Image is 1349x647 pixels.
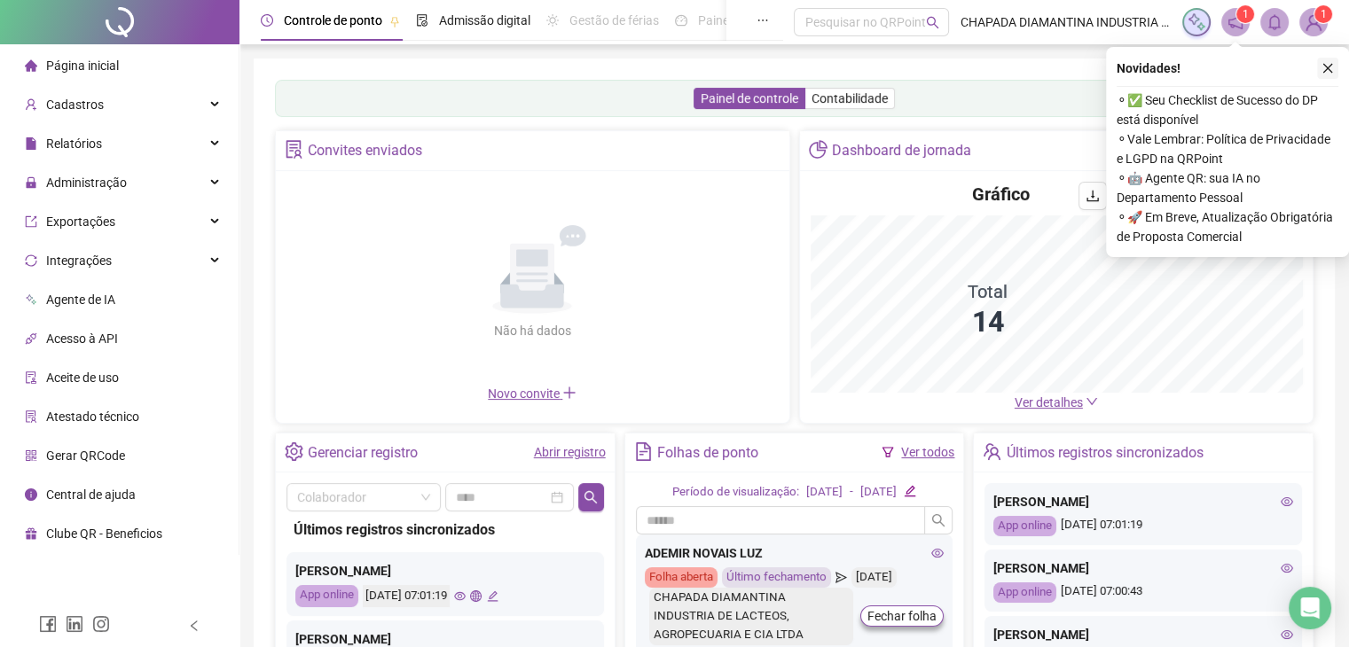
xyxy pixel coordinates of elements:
sup: 1 [1236,5,1254,23]
div: Período de visualização: [672,483,799,502]
span: ⚬ 🤖 Agente QR: sua IA no Departamento Pessoal [1117,168,1338,207]
span: sun [546,14,559,27]
span: Painel do DP [698,13,767,27]
div: Últimos registros sincronizados [1007,438,1204,468]
span: eye [1281,562,1293,574]
a: Ver todos [901,445,954,459]
span: Página inicial [46,58,119,73]
button: Fechar folha [860,605,944,627]
span: Acesso à API [46,331,118,346]
span: Aceite de uso [46,370,119,385]
h4: Gráfico [972,182,1030,207]
span: search [926,16,939,29]
span: file [25,137,37,150]
span: ⚬ Vale Lembrar: Política de Privacidade e LGPD na QRPoint [1117,129,1338,168]
span: gift [25,527,37,540]
span: home [25,59,37,72]
span: eye [454,590,466,602]
span: Cadastros [46,97,104,112]
span: 1 [1243,8,1249,20]
span: Atestado técnico [46,409,139,424]
div: [PERSON_NAME] [993,625,1293,644]
div: [DATE] [860,483,897,502]
div: Últimos registros sincronizados [294,518,597,541]
img: sparkle-icon.fc2bf0ac1784a2077858766a79e2daf3.svg [1187,12,1206,32]
span: 1 [1321,8,1327,20]
span: Contabilidade [812,91,888,105]
span: Administração [46,175,127,190]
div: App online [295,585,358,607]
div: Não há dados [451,321,614,340]
span: Clube QR - Beneficios [46,526,162,541]
div: [DATE] [851,567,897,588]
span: eye [1281,628,1293,641]
div: ADEMIR NOVAIS LUZ [645,543,945,563]
span: Ver detalhes [1015,395,1083,409]
div: CHAPADA DIAMANTINA INDUSTRIA DE LACTEOS, AGROPECUARIA E CIA LTDA [649,588,854,645]
div: Último fechamento [722,567,831,588]
div: [DATE] [806,483,843,502]
span: ellipsis [757,14,769,27]
div: [DATE] 07:00:43 [993,582,1293,603]
div: Convites enviados [308,136,422,166]
div: [PERSON_NAME] [993,558,1293,578]
span: Novo convite [488,386,576,401]
span: download [1086,189,1100,203]
span: export [25,215,37,228]
div: [DATE] 07:01:19 [993,516,1293,536]
span: Integrações [46,253,112,268]
span: pie-chart [809,140,827,159]
span: Controle de ponto [284,13,382,27]
span: lock [25,176,37,189]
span: pushpin [389,16,400,27]
span: setting [285,442,303,461]
div: [DATE] 07:01:19 [363,585,450,607]
span: left [188,620,200,632]
div: App online [993,582,1056,603]
span: Fechar folha [867,606,937,626]
span: Painel de controle [701,91,798,105]
div: Folha aberta [645,567,718,588]
span: solution [285,140,303,159]
div: [PERSON_NAME] [993,492,1293,511]
span: Central de ajuda [46,487,136,502]
span: file-text [634,442,653,461]
span: filter [882,446,894,458]
span: file-done [416,14,428,27]
div: - [850,483,853,502]
span: Agente de IA [46,292,115,307]
span: eye [931,547,944,559]
span: Admissão digital [439,13,530,27]
span: qrcode [25,449,37,462]
div: Gerenciar registro [308,438,418,468]
span: ⚬ ✅ Seu Checklist de Sucesso do DP está disponível [1117,90,1338,129]
span: edit [904,485,915,496]
span: solution [25,410,37,423]
span: facebook [39,615,57,633]
span: Exportações [46,214,115,229]
span: eye [1281,495,1293,508]
img: 93077 [1300,9,1327,35]
span: global [470,590,482,602]
div: [PERSON_NAME] [295,561,595,581]
sup: Atualize o seu contato no menu Meus Dados [1314,5,1332,23]
a: Ver detalhes down [1015,395,1098,409]
span: sync [25,254,37,267]
span: Gerar QRCode [46,448,125,463]
span: notification [1227,14,1243,30]
span: CHAPADA DIAMANTINA INDUSTRIA DE LACTEOS, AGROPECUARIA E CIA LTDA [960,12,1172,32]
span: ⚬ 🚀 Em Breve, Atualização Obrigatória de Proposta Comercial [1117,207,1338,246]
span: linkedin [66,615,83,633]
span: plus [562,386,576,400]
span: info-circle [25,488,37,501]
span: close [1322,62,1334,74]
div: Folhas de ponto [657,438,758,468]
span: search [931,513,945,527]
span: search [584,490,598,504]
a: Abrir registro [534,445,606,459]
div: Dashboard de jornada [832,136,971,166]
span: send [835,567,847,588]
span: Relatórios [46,136,102,151]
span: down [1086,395,1098,408]
span: edit [487,590,498,602]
